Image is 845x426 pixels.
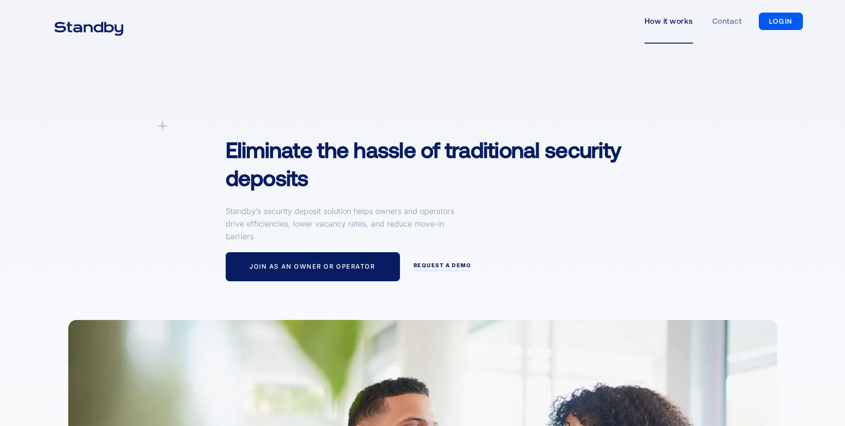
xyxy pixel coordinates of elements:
div: request a demo [414,262,472,269]
a: home [42,15,136,27]
div: Join as an owner or operator [249,263,375,271]
a: Join as an owner or operator [226,252,400,281]
h1: Eliminate the hassle of traditional security deposits [226,136,679,191]
a: request a demo [414,262,472,271]
div: A simpler Deposit Solution [226,120,323,130]
p: Standby’s security deposit solution helps owners and operators drive efficiencies, lower vacancy ... [226,205,458,243]
a: LOGIN [759,13,803,30]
